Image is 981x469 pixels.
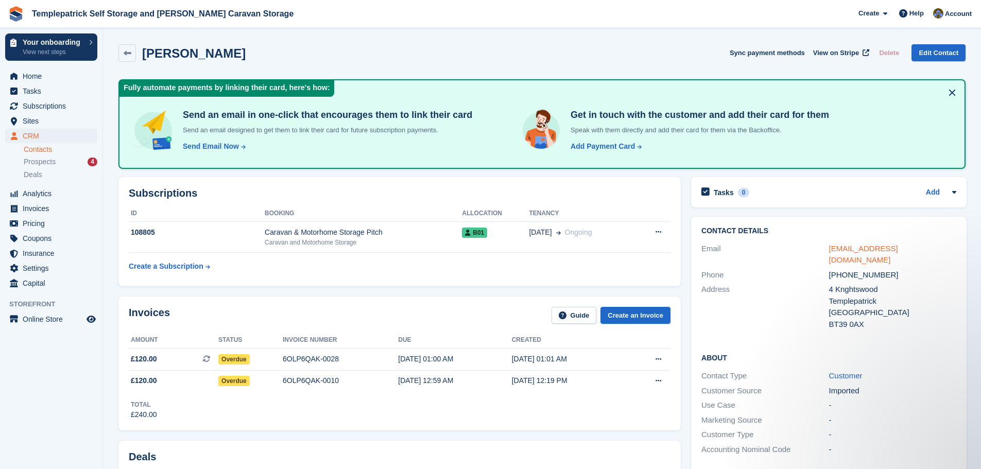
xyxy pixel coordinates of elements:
[5,186,97,201] a: menu
[265,205,462,222] th: Booking
[23,312,84,326] span: Online Store
[129,451,156,463] h2: Deals
[129,257,210,276] a: Create a Subscription
[5,312,97,326] a: menu
[600,307,670,324] a: Create an Invoice
[701,284,829,330] div: Address
[858,8,879,19] span: Create
[179,109,472,121] h4: Send an email in one-click that encourages them to link their card
[809,44,871,61] a: View on Stripe
[730,44,805,61] button: Sync payment methods
[701,243,829,266] div: Email
[23,84,84,98] span: Tasks
[701,269,829,281] div: Phone
[829,371,863,380] a: Customer
[131,354,157,364] span: £120.00
[283,354,398,364] div: 6OLP6QAK-0028
[5,33,97,61] a: Your onboarding View next steps
[129,205,265,222] th: ID
[829,269,956,281] div: [PHONE_NUMBER]
[462,205,529,222] th: Allocation
[701,370,829,382] div: Contact Type
[28,5,298,22] a: Templepatrick Self Storage and [PERSON_NAME] Caravan Storage
[218,354,250,364] span: Overdue
[23,201,84,216] span: Invoices
[129,227,265,238] div: 108805
[529,227,552,238] span: [DATE]
[701,399,829,411] div: Use Case
[23,276,84,290] span: Capital
[875,44,903,61] button: Delete
[738,188,750,197] div: 0
[5,69,97,83] a: menu
[142,46,246,60] h2: [PERSON_NAME]
[512,332,626,349] th: Created
[24,169,97,180] a: Deals
[24,157,56,167] span: Prospects
[933,8,943,19] img: Karen
[909,8,924,19] span: Help
[398,354,511,364] div: [DATE] 01:00 AM
[829,319,956,331] div: BT39 0AX
[24,170,42,180] span: Deals
[218,332,283,349] th: Status
[23,39,84,46] p: Your onboarding
[283,332,398,349] th: Invoice number
[265,238,462,247] div: Caravan and Motorhome Storage
[5,84,97,98] a: menu
[829,307,956,319] div: [GEOGRAPHIC_DATA]
[88,158,97,166] div: 4
[829,414,956,426] div: -
[714,188,734,197] h2: Tasks
[512,354,626,364] div: [DATE] 01:01 AM
[85,313,97,325] a: Preview store
[701,429,829,441] div: Customer Type
[23,99,84,113] span: Subscriptions
[5,276,97,290] a: menu
[129,261,203,272] div: Create a Subscription
[8,6,24,22] img: stora-icon-8386f47178a22dfd0bd8f6a31ec36ba5ce8667c1dd55bd0f319d3a0aa187defe.svg
[945,9,972,19] span: Account
[571,141,635,152] div: Add Payment Card
[129,307,170,324] h2: Invoices
[398,375,511,386] div: [DATE] 12:59 AM
[23,47,84,57] p: View next steps
[265,227,462,238] div: Caravan & Motorhome Storage Pitch
[23,231,84,246] span: Coupons
[512,375,626,386] div: [DATE] 12:19 PM
[119,80,334,97] div: Fully automate payments by linking their card, here's how:
[5,261,97,275] a: menu
[829,399,956,411] div: -
[520,109,562,151] img: get-in-touch-e3e95b6451f4e49772a6039d3abdde126589d6f45a760754adfa51be33bf0f70.svg
[926,187,940,199] a: Add
[129,332,218,349] th: Amount
[23,261,84,275] span: Settings
[566,125,829,135] p: Speak with them directly and add their card for them via the Backoffice.
[23,114,84,128] span: Sites
[813,48,859,58] span: View on Stripe
[701,385,829,397] div: Customer Source
[462,228,487,238] span: B01
[131,375,157,386] span: £120.00
[566,109,829,121] h4: Get in touch with the customer and add their card for them
[5,201,97,216] a: menu
[701,227,956,235] h2: Contact Details
[24,145,97,154] a: Contacts
[829,296,956,307] div: Templepatrick
[218,376,250,386] span: Overdue
[23,129,84,143] span: CRM
[829,429,956,441] div: -
[701,444,829,456] div: Accounting Nominal Code
[529,205,634,222] th: Tenancy
[24,157,97,167] a: Prospects 4
[701,414,829,426] div: Marketing Source
[5,231,97,246] a: menu
[701,352,956,362] h2: About
[552,307,597,324] a: Guide
[829,284,956,296] div: 4 Knghtswood
[398,332,511,349] th: Due
[5,246,97,260] a: menu
[131,409,157,420] div: £240.00
[829,385,956,397] div: Imported
[23,69,84,83] span: Home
